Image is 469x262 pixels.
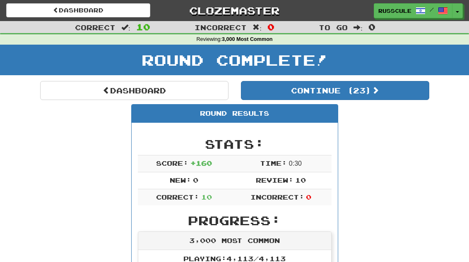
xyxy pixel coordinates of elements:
span: Time: [260,159,287,167]
span: 10 [295,176,306,184]
span: 0 [368,22,375,32]
button: Continue (23) [241,81,429,100]
a: Dashboard [40,81,228,100]
span: 0 [267,22,274,32]
a: Clozemaster [163,3,307,18]
span: 0 : 30 [289,160,302,167]
span: : [354,24,363,31]
h2: Progress: [138,214,332,227]
a: Dashboard [6,3,150,17]
span: To go [319,23,348,31]
span: + 160 [190,159,212,167]
span: Incorrect [195,23,247,31]
a: russcule / [374,3,452,18]
span: 0 [306,193,311,201]
span: New: [170,176,191,184]
span: russcule [378,7,411,14]
span: : [253,24,262,31]
h2: Stats: [138,137,332,151]
strong: 3,000 Most Common [222,36,272,42]
span: Incorrect: [250,193,304,201]
span: Correct [75,23,115,31]
span: 10 [136,22,150,32]
div: Round Results [132,105,338,123]
span: 10 [201,193,212,201]
span: / [430,7,434,12]
h1: Round Complete! [3,52,466,68]
span: 0 [193,176,198,184]
div: 3,000 Most Common [138,232,331,250]
span: Correct: [156,193,199,201]
span: Review: [256,176,293,184]
span: Score: [156,159,188,167]
span: : [121,24,130,31]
